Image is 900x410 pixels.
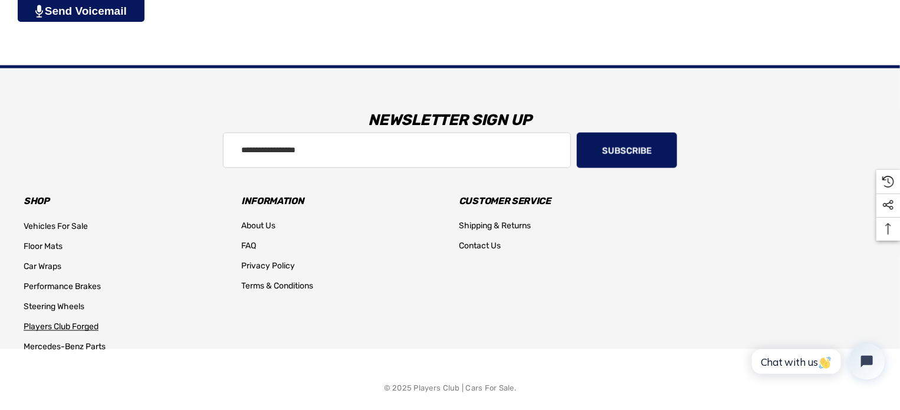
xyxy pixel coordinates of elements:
[241,193,441,210] h3: Information
[24,317,98,337] a: Players Club Forged
[24,322,98,332] span: Players Club Forged
[241,261,295,271] span: Privacy Policy
[459,193,659,210] h3: Customer Service
[24,297,84,317] a: Steering Wheels
[459,221,531,231] span: Shipping & Returns
[24,222,88,232] span: Vehicles For Sale
[24,282,101,292] span: Performance Brakes
[459,241,501,251] span: Contact Us
[24,237,63,257] a: Floor Mats
[24,193,224,210] h3: Shop
[384,381,516,396] p: © 2025 Players Club | Cars For Sale.
[241,237,256,257] a: FAQ
[241,281,313,291] span: Terms & Conditions
[241,257,295,277] a: Privacy Policy
[15,103,885,138] h3: Newsletter Sign Up
[459,237,501,257] a: Contact Us
[459,217,531,237] a: Shipping & Returns
[577,133,677,168] button: Subscribe
[24,277,101,297] a: Performance Brakes
[882,176,894,188] svg: Recently Viewed
[24,337,106,357] a: Mercedes-Benz Parts
[24,242,63,252] span: Floor Mats
[241,277,313,297] a: Terms & Conditions
[241,217,275,237] a: About Us
[24,262,61,272] span: Car Wraps
[24,217,88,237] a: Vehicles For Sale
[24,302,84,312] span: Steering Wheels
[882,199,894,211] svg: Social Media
[739,334,895,389] iframe: Tidio Chat
[24,342,106,352] span: Mercedes-Benz Parts
[24,257,61,277] a: Car Wraps
[241,241,256,251] span: FAQ
[241,221,275,231] span: About Us
[876,223,900,235] svg: Top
